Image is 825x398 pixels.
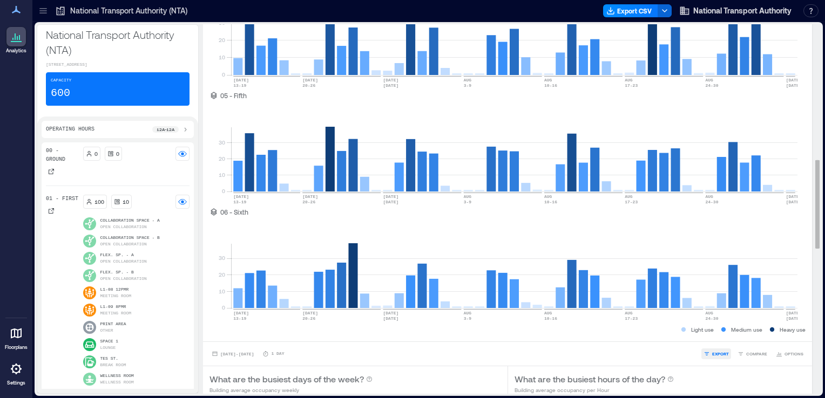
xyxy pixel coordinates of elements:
p: Floorplans [5,344,28,351]
text: 10-16 [544,200,557,204]
span: [DATE] - [DATE] [220,352,254,356]
text: 10-16 [544,316,557,321]
button: Export CSV [603,4,658,17]
text: [DATE] [383,194,398,199]
tspan: 30 [219,19,225,26]
p: Flex. Sp. - A [100,252,147,258]
text: 13-19 [233,200,246,204]
p: What are the busiest days of the week? [209,373,364,386]
a: Analytics [3,24,30,57]
button: EXPORT [701,348,731,359]
p: Building average occupancy weekly [209,386,373,394]
p: Meeting Room [100,293,132,299]
text: 20-26 [302,316,315,321]
p: Open Collaboration [100,224,147,230]
text: [DATE] [786,194,802,199]
tspan: 10 [219,54,225,60]
p: Wellness Room [100,379,134,386]
p: 1 Day [271,351,284,357]
text: [DATE] [302,311,318,315]
text: [DATE] [302,78,318,83]
text: [DATE] [786,316,802,321]
text: [DATE] [383,200,398,204]
button: OPTIONS [774,348,806,359]
p: Space 1 [100,338,119,345]
p: 05 - Fifth [220,91,247,100]
p: Open Collaboration [100,276,147,282]
p: Open Collaboration [100,241,147,248]
text: 13-19 [233,316,246,321]
span: EXPORT [712,351,729,357]
text: 17-23 [625,83,638,88]
text: [DATE] [383,311,398,315]
text: AUG [544,311,552,315]
p: L1-09 8PMR [100,304,132,310]
text: [DATE] [302,194,318,199]
text: AUG [705,194,713,199]
p: [STREET_ADDRESS] [46,61,190,68]
text: 17-23 [625,316,638,321]
p: Collaboration Space - A [100,217,160,224]
p: 100 [94,197,104,206]
p: 06 - Sixth [220,208,248,216]
text: AUG [544,194,552,199]
text: [DATE] [383,83,398,88]
text: [DATE] [233,78,249,83]
tspan: 30 [219,139,225,146]
tspan: 20 [219,155,225,162]
tspan: 0 [222,71,225,78]
span: COMPARE [746,351,767,357]
text: [DATE] [383,78,398,83]
text: AUG [625,194,633,199]
p: Lounge [100,345,116,351]
button: [DATE]-[DATE] [209,348,256,359]
text: [DATE] [786,311,802,315]
p: Operating Hours [46,125,94,134]
p: Tes St. [100,355,126,362]
text: AUG [705,311,713,315]
p: Collaboration Space - B [100,235,160,241]
text: 10-16 [544,83,557,88]
a: Floorplans [2,320,31,354]
text: AUG [464,311,472,315]
p: Medium use [731,325,762,334]
p: Capacity [51,77,71,84]
text: AUG [464,194,472,199]
p: Print Area [100,321,126,327]
p: National Transport Authority (NTA) [46,27,190,57]
p: Building average occupancy per Hour [515,386,674,394]
button: COMPARE [735,348,769,359]
p: Break Room [100,362,126,368]
text: 24-30 [705,83,718,88]
span: OPTIONS [785,351,803,357]
p: 12a - 12a [157,126,174,133]
text: 17-23 [625,200,638,204]
p: Flex. Sp. - B [100,269,147,276]
text: [DATE] [233,194,249,199]
p: National Transport Authority (NTA) [70,5,187,16]
p: 0 [116,149,119,158]
p: 600 [51,86,70,101]
p: 10 [123,197,129,206]
text: 20-26 [302,200,315,204]
text: AUG [544,78,552,83]
p: Open Collaboration [100,258,147,265]
text: [DATE] [786,200,802,204]
text: AUG [625,78,633,83]
tspan: 0 [222,188,225,194]
p: 00 - Ground [46,147,79,164]
text: 20-26 [302,83,315,88]
p: Other [100,327,113,334]
button: National Transport Authority [676,2,795,19]
text: 3-9 [464,83,472,88]
text: [DATE] [786,78,802,83]
text: 3-9 [464,200,472,204]
text: AUG [705,78,713,83]
p: 0 [94,149,98,158]
p: 01 - First [46,195,78,203]
tspan: 30 [219,255,225,261]
text: [DATE] [786,83,802,88]
tspan: 20 [219,271,225,278]
a: Settings [3,356,29,389]
p: L1-08 12PMR [100,286,132,293]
